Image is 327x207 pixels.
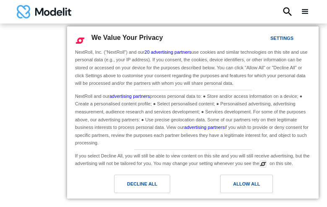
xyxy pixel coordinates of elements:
[193,175,314,197] a: Allow All
[73,47,312,88] div: NextRoll, Inc. ("NextRoll") and our use cookies and similar technologies on this site and use per...
[127,179,157,189] div: Decline All
[17,5,71,18] img: modelit logo
[256,31,276,47] a: Settings
[73,90,312,148] div: NextRoll and our process personal data to: ● Store and/or access information on a device; ● Creat...
[270,34,293,43] div: Settings
[300,7,310,17] div: menu
[72,175,193,197] a: Decline All
[233,179,260,189] div: Allow All
[109,94,150,99] a: advertising partners
[145,50,192,55] a: 20 advertising partners
[17,5,71,18] a: home
[184,125,225,130] a: advertising partners
[91,34,163,41] span: We Value Your Privacy
[73,150,312,168] div: If you select Decline All, you will still be able to view content on this site and you will still...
